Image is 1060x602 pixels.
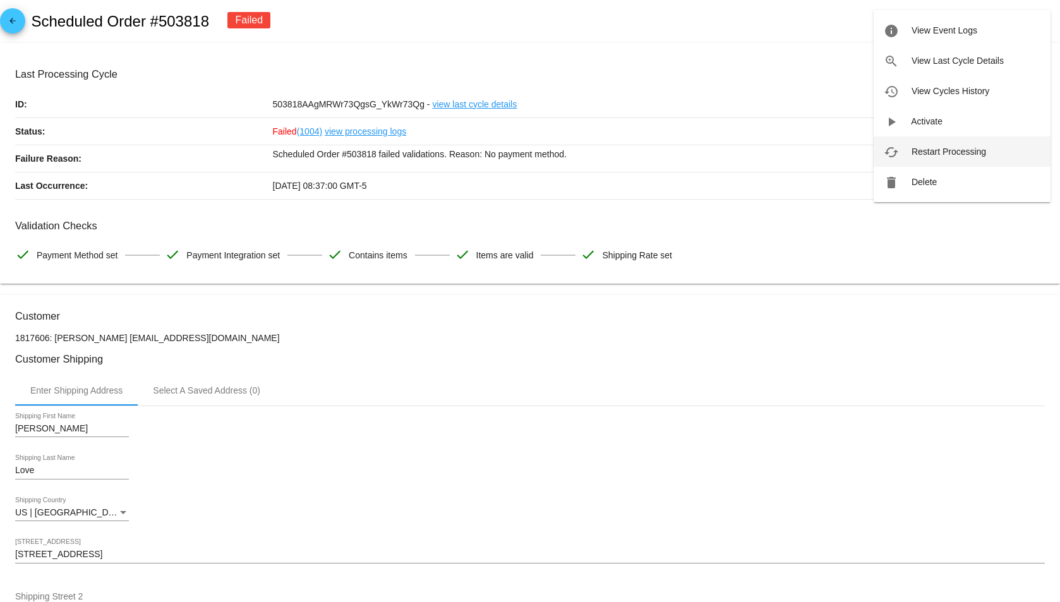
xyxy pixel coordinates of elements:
[884,84,899,99] mat-icon: history
[884,175,899,190] mat-icon: delete
[912,25,977,35] span: View Event Logs
[912,86,989,96] span: View Cycles History
[884,23,899,39] mat-icon: info
[912,56,1004,66] span: View Last Cycle Details
[911,116,943,126] span: Activate
[884,145,899,160] mat-icon: cached
[884,114,899,129] mat-icon: play_arrow
[884,54,899,69] mat-icon: zoom_in
[912,147,986,157] span: Restart Processing
[912,177,937,187] span: Delete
